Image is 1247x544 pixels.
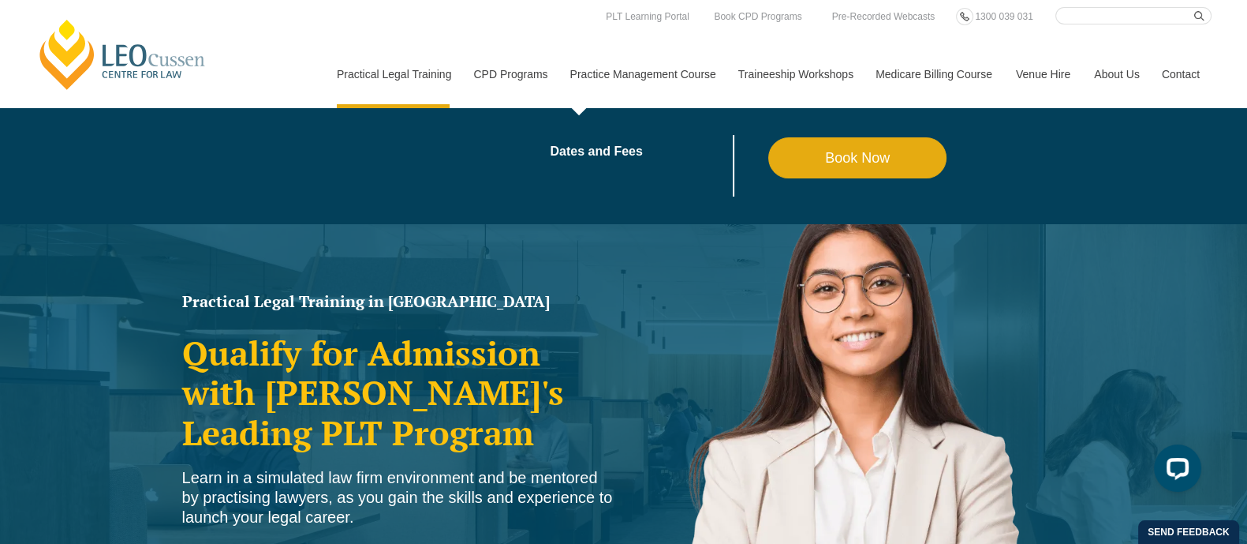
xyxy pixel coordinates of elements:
[550,145,768,158] a: Dates and Fees
[710,8,805,25] a: Book CPD Programs
[1141,438,1208,505] iframe: LiveChat chat widget
[182,294,616,310] h1: Practical Legal Training in [GEOGRAPHIC_DATA]
[768,137,947,178] a: Book Now
[726,40,864,108] a: Traineeship Workshops
[1082,40,1150,108] a: About Us
[182,468,616,527] div: Learn in a simulated law firm environment and be mentored by practising lawyers, as you gain the ...
[1150,40,1212,108] a: Contact
[325,40,462,108] a: Practical Legal Training
[461,40,558,108] a: CPD Programs
[1004,40,1082,108] a: Venue Hire
[975,11,1032,22] span: 1300 039 031
[864,40,1004,108] a: Medicare Billing Course
[558,40,726,108] a: Practice Management Course
[182,333,616,452] h2: Qualify for Admission with [PERSON_NAME]'s Leading PLT Program
[828,8,939,25] a: Pre-Recorded Webcasts
[971,8,1036,25] a: 1300 039 031
[35,17,210,92] a: [PERSON_NAME] Centre for Law
[602,8,693,25] a: PLT Learning Portal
